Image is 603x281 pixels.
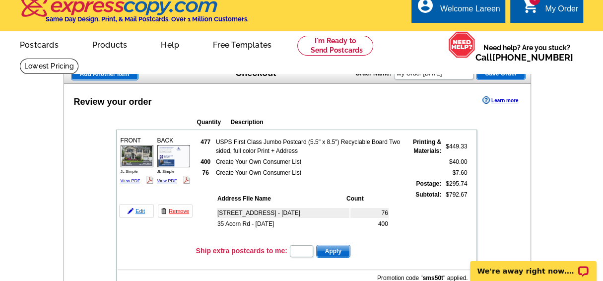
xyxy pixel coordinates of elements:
div: My Order [545,4,578,18]
div: FRONT [119,135,155,187]
strong: Printing & Materials: [413,139,441,154]
h3: Ship extra postcards to me: [196,246,287,255]
a: 1 shopping_cart My Order [521,3,578,15]
div: Welcome Lareen [440,4,500,18]
td: Create Your Own Consumer List [215,168,402,178]
td: [STREET_ADDRESS] - [DATE] [217,208,349,218]
button: Apply [316,245,350,258]
span: Call [475,52,573,63]
strong: Postage: [416,180,441,187]
th: Count [346,194,389,204]
iframe: LiveChat chat widget [464,250,603,281]
a: Edit [119,204,154,218]
span: JL Simple [157,169,175,174]
a: View PDF [121,178,140,183]
div: Review your order [74,95,152,109]
a: Learn more [482,96,518,104]
th: Description [230,117,412,127]
img: pencil-icon.gif [128,208,134,214]
img: small-thumb.jpg [121,145,153,167]
img: trashcan-icon.gif [161,208,167,214]
a: [PHONE_NUMBER] [492,52,573,63]
strong: 76 [202,169,208,176]
img: pdf_logo.png [183,176,190,184]
td: $449.33 [443,137,468,156]
strong: 400 [201,158,210,165]
a: Remove [158,204,193,218]
a: View PDF [157,178,177,183]
td: USPS First Class Jumbo Postcard (5.5" x 8.5") Recyclable Board Two sided, full color Print + Address [215,137,402,156]
strong: 477 [201,139,210,145]
td: Create Your Own Consumer List [215,157,402,167]
strong: Subtotal: [415,191,441,198]
a: Postcards [4,32,74,56]
a: Free Templates [197,32,287,56]
span: JL Simple [121,169,138,174]
th: Address File Name [217,194,345,204]
a: Add Another Item [71,68,138,80]
span: Need help? Are you stuck? [475,43,578,63]
td: $40.00 [443,157,468,167]
img: pdf_logo.png [146,176,153,184]
td: 35 Acorn Rd - [DATE] [217,219,349,229]
img: small-thumb.jpg [157,145,190,167]
td: 400 [350,219,389,229]
div: BACK [156,135,192,187]
span: Add Another Item [71,68,138,80]
td: 76 [350,208,389,218]
a: Same Day Design, Print, & Mail Postcards. Over 1 Million Customers. [20,4,249,23]
a: Products [76,32,143,56]
h4: Same Day Design, Print, & Mail Postcards. Over 1 Million Customers. [46,15,249,23]
td: $792.67 [443,190,468,241]
td: $7.60 [443,168,468,178]
span: Apply [317,245,350,257]
img: help [448,31,475,58]
a: Help [145,32,195,56]
td: $295.74 [443,179,468,189]
th: Quantity [197,117,229,127]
